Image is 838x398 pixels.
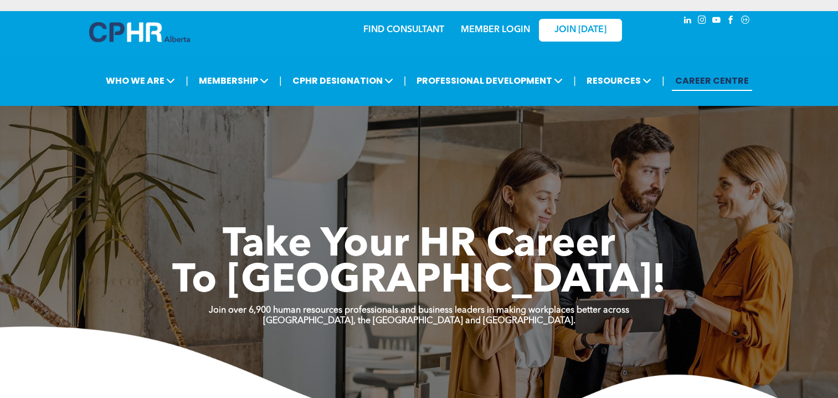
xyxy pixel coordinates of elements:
a: youtube [711,14,723,29]
li: | [573,69,576,92]
a: facebook [725,14,737,29]
a: instagram [696,14,708,29]
a: MEMBER LOGIN [461,25,530,34]
span: JOIN [DATE] [554,25,606,35]
span: WHO WE ARE [102,70,178,91]
span: MEMBERSHIP [196,70,272,91]
img: A blue and white logo for cp alberta [89,22,190,42]
span: RESOURCES [583,70,655,91]
strong: Join over 6,900 human resources professionals and business leaders in making workplaces better ac... [209,306,629,315]
a: linkedin [682,14,694,29]
a: FIND CONSULTANT [363,25,444,34]
a: CAREER CENTRE [672,70,752,91]
li: | [279,69,282,92]
strong: [GEOGRAPHIC_DATA], the [GEOGRAPHIC_DATA] and [GEOGRAPHIC_DATA]. [263,317,575,325]
span: To [GEOGRAPHIC_DATA]! [172,262,666,302]
span: CPHR DESIGNATION [289,70,397,91]
a: JOIN [DATE] [539,19,622,42]
li: | [186,69,188,92]
li: | [662,69,665,92]
span: Take Your HR Career [223,226,615,266]
a: Social network [739,14,752,29]
span: PROFESSIONAL DEVELOPMENT [413,70,566,91]
li: | [404,69,407,92]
